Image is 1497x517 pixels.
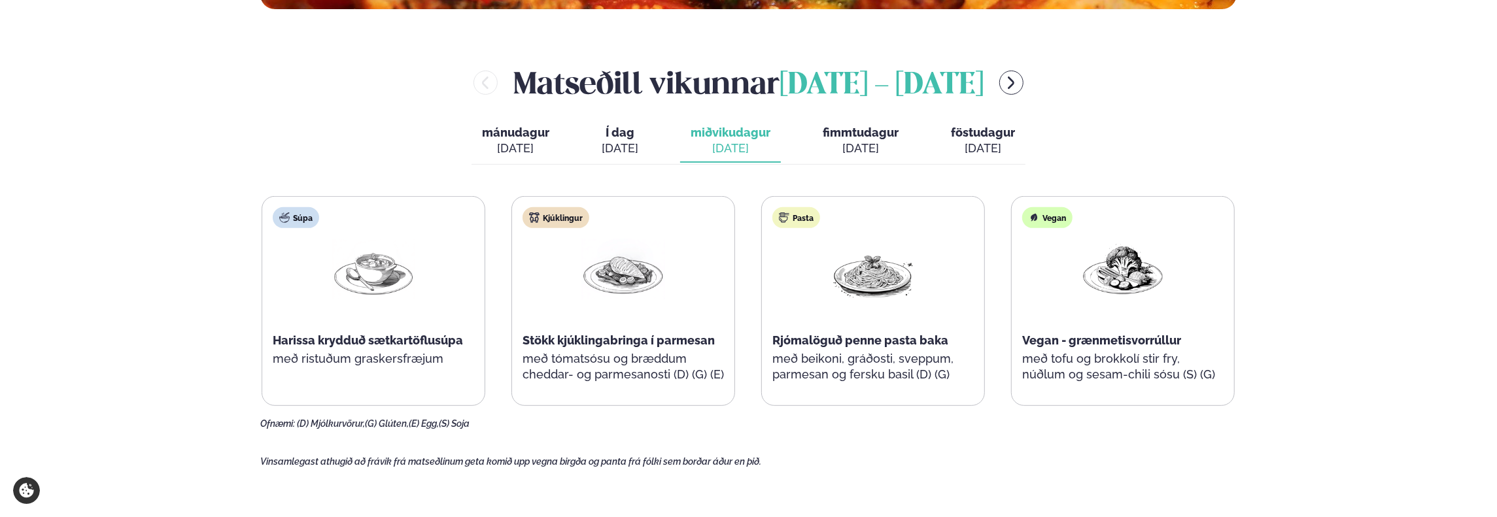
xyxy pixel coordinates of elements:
div: [DATE] [602,141,638,156]
span: Vinsamlegast athugið að frávik frá matseðlinum geta komið upp vegna birgða og panta frá fólki sem... [260,456,761,467]
h2: Matseðill vikunnar [513,61,984,104]
a: Cookie settings [13,477,40,504]
img: soup.svg [279,212,290,223]
span: mánudagur [482,125,549,139]
span: Vegan - grænmetisvorrúllur [1022,333,1181,347]
p: með tofu og brokkolí stir fry, núðlum og sesam-chili sósu (S) (G) [1022,351,1224,382]
span: Ofnæmi: [260,418,295,429]
div: Vegan [1022,207,1073,228]
button: mánudagur [DATE] [472,120,560,163]
img: Soup.png [332,239,415,299]
button: föstudagur [DATE] [940,120,1025,163]
p: með beikoni, gráðosti, sveppum, parmesan og fersku basil (D) (G) [772,351,974,382]
span: (S) Soja [439,418,470,429]
div: Kjúklingur [523,207,589,228]
div: [DATE] [951,141,1015,156]
img: Vegan.png [1081,239,1165,299]
span: (G) Glúten, [365,418,409,429]
div: [DATE] [482,141,549,156]
div: Súpa [273,207,319,228]
span: Rjómalöguð penne pasta baka [772,333,948,347]
img: Chicken-breast.png [581,239,665,299]
span: fimmtudagur [823,125,899,139]
div: [DATE] [823,141,899,156]
p: með ristuðum graskersfræjum [273,351,474,367]
img: Vegan.svg [1029,212,1039,223]
img: chicken.svg [529,212,540,223]
img: Spagetti.png [831,239,915,299]
div: [DATE] [691,141,770,156]
p: með tómatsósu og bræddum cheddar- og parmesanosti (D) (G) (E) [523,351,724,382]
span: Harissa krydduð sætkartöflusúpa [273,333,463,347]
button: menu-btn-right [999,71,1024,95]
button: miðvikudagur [DATE] [680,120,781,163]
button: fimmtudagur [DATE] [812,120,909,163]
img: pasta.svg [779,212,789,223]
span: [DATE] - [DATE] [780,71,984,100]
span: (E) Egg, [409,418,439,429]
span: miðvikudagur [691,125,770,139]
span: Í dag [602,125,638,141]
button: Í dag [DATE] [591,120,649,163]
span: (D) Mjólkurvörur, [297,418,365,429]
div: Pasta [772,207,820,228]
span: Stökk kjúklingabringa í parmesan [523,333,715,347]
button: menu-btn-left [473,71,498,95]
span: föstudagur [951,125,1015,139]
